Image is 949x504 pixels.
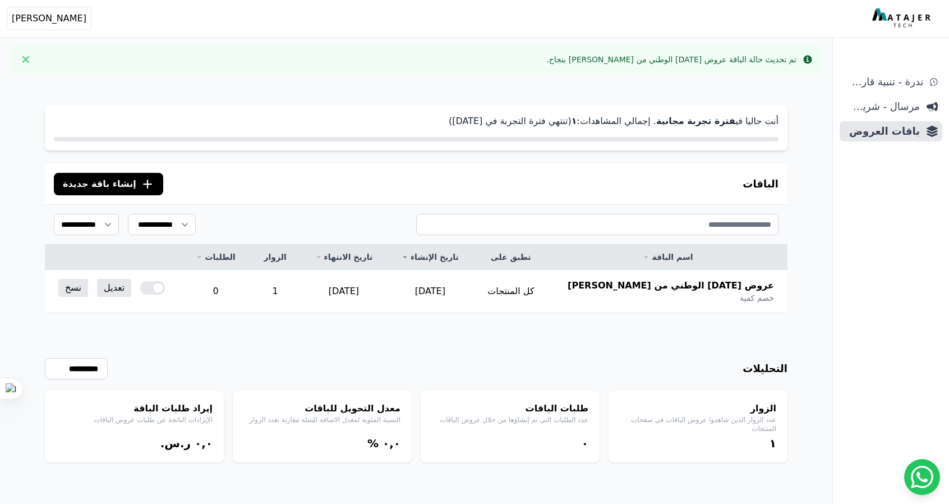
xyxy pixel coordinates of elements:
[656,116,735,126] strong: فترة تجربة مجانية
[182,270,250,313] td: 0
[56,402,213,415] h4: إيراد طلبات الباقة
[400,251,460,263] a: تاريخ الإنشاء
[432,402,588,415] h4: طلبات الباقات
[740,292,774,304] span: خصم كمية
[872,8,933,29] img: MatajerTech Logo
[195,251,236,263] a: الطلبات
[743,361,787,377] h3: التحليلات
[473,245,549,270] th: تطبق على
[56,415,213,424] p: الإيرادات الناتجة عن طلبات عروض الباقات
[844,99,920,114] span: مرسال - شريط دعاية
[7,7,91,30] button: [PERSON_NAME]
[432,436,588,451] div: ۰
[314,251,374,263] a: تاريخ الانتهاء
[54,173,163,195] button: إنشاء باقة جديدة
[17,51,35,68] button: Close
[387,270,473,313] td: [DATE]
[244,415,400,424] p: النسبة المئوية لمعدل الاضافة للسلة مقارنة بعدد الزوار
[367,437,379,450] span: %
[844,74,923,90] span: ندرة - تنبية قارب علي النفاذ
[54,114,778,128] p: أنت حاليا في . إجمالي المشاهدات: (تنتهي فترة التجربة في [DATE])
[250,245,300,270] th: الزوار
[12,12,86,25] span: [PERSON_NAME]
[97,279,131,297] a: تعديل
[195,437,213,450] bdi: ۰,۰
[620,415,776,433] p: عدد الزوار الذين شاهدوا عروض الباقات في صفحات المنتجات
[58,279,88,297] a: نسخ
[562,251,774,263] a: اسم الباقة
[844,123,920,139] span: باقات العروض
[383,437,400,450] bdi: ۰,۰
[63,177,136,191] span: إنشاء باقة جديدة
[620,402,776,415] h4: الزوار
[620,436,776,451] div: ١
[250,270,300,313] td: 1
[473,270,549,313] td: كل المنتجات
[432,415,588,424] p: عدد الطلبات التي تم إنشاؤها من خلال عروض الباقات
[743,176,778,192] h3: الباقات
[244,402,400,415] h4: معدل التحويل للباقات
[160,437,191,450] span: ر.س.
[568,279,774,292] span: عروض [DATE] الوطني من [PERSON_NAME]
[546,54,796,65] div: تم تحديث حالة الباقة عروض [DATE] الوطني من [PERSON_NAME] بنجاح.
[301,270,387,313] td: [DATE]
[572,116,577,126] strong: ١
